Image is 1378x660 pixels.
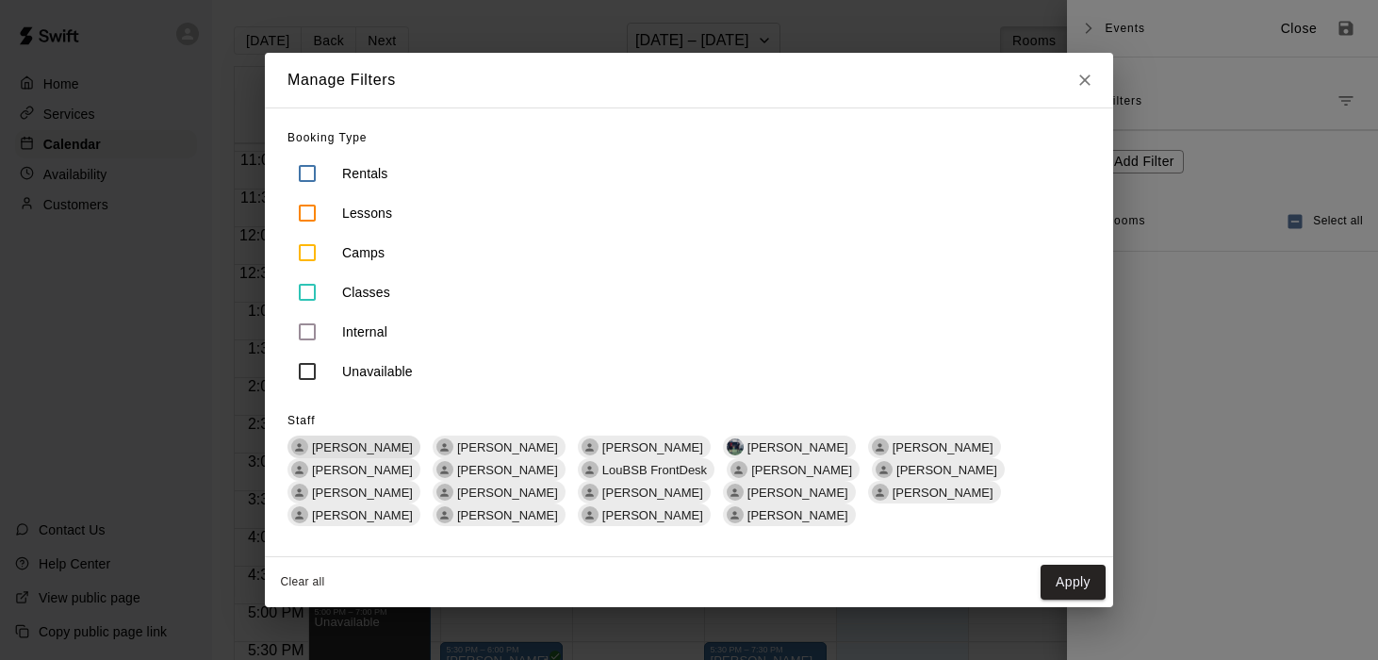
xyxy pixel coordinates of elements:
[595,486,711,500] span: [PERSON_NAME]
[342,164,388,183] p: Rentals
[436,461,453,478] div: JT Benson
[291,461,308,478] div: Kyle Krupp
[433,458,566,481] div: [PERSON_NAME]
[265,53,418,107] h2: Manage Filters
[578,436,711,458] div: [PERSON_NAME]
[885,440,1001,454] span: [PERSON_NAME]
[287,481,420,503] div: [PERSON_NAME]
[342,283,390,302] p: Classes
[727,458,860,481] div: [PERSON_NAME]
[876,461,893,478] div: Travis Tingle
[291,506,308,523] div: Gwen Beard
[727,506,744,523] div: Aaron Beard
[595,440,711,454] span: [PERSON_NAME]
[723,503,856,526] div: [PERSON_NAME]
[436,438,453,455] div: James Jett
[433,481,566,503] div: [PERSON_NAME]
[723,436,856,458] div: Kevin Greene[PERSON_NAME]
[578,458,714,481] div: LouBSB FrontDesk
[342,204,392,223] p: Lessons
[740,486,856,500] span: [PERSON_NAME]
[595,463,714,477] span: LouBSB FrontDesk
[740,440,856,454] span: [PERSON_NAME]
[304,486,420,500] span: [PERSON_NAME]
[889,463,1005,477] span: [PERSON_NAME]
[433,503,566,526] div: [PERSON_NAME]
[450,440,566,454] span: [PERSON_NAME]
[578,503,711,526] div: [PERSON_NAME]
[436,506,453,523] div: Brian Wise
[287,414,315,427] span: Staff
[436,484,453,501] div: Carter Floyd
[304,463,420,477] span: [PERSON_NAME]
[291,484,308,501] div: Madison Dale
[342,322,387,341] p: Internal
[868,436,1001,458] div: [PERSON_NAME]
[872,438,889,455] div: Travis Tingle
[291,438,308,455] div: Colin Lyman
[582,438,599,455] div: Nick Boyle
[578,481,711,503] div: [PERSON_NAME]
[727,484,744,501] div: Conner Christopher
[304,440,420,454] span: [PERSON_NAME]
[272,567,333,598] button: Clear all
[287,458,420,481] div: [PERSON_NAME]
[287,131,368,144] span: Booking Type
[727,438,744,455] img: Kevin Greene
[342,362,413,381] p: Unavailable
[433,436,566,458] div: [PERSON_NAME]
[304,508,420,522] span: [PERSON_NAME]
[1041,565,1106,600] button: Apply
[450,486,566,500] span: [PERSON_NAME]
[740,508,856,522] span: [PERSON_NAME]
[582,461,599,478] div: LouBSB FrontDesk
[595,508,711,522] span: [PERSON_NAME]
[582,506,599,523] div: Logan Beard
[287,436,420,458] div: [PERSON_NAME]
[342,243,385,262] p: Camps
[450,508,566,522] span: [PERSON_NAME]
[582,484,599,501] div: Carson White
[885,486,1001,500] span: [PERSON_NAME]
[872,458,1005,481] div: [PERSON_NAME]
[730,461,747,478] div: Joseph Nevitt
[450,463,566,477] span: [PERSON_NAME]
[1068,53,1102,107] button: Close
[723,481,856,503] div: [PERSON_NAME]
[872,484,889,501] div: Dan Cook
[868,481,1001,503] div: [PERSON_NAME]
[287,503,420,526] div: [PERSON_NAME]
[744,463,860,477] span: [PERSON_NAME]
